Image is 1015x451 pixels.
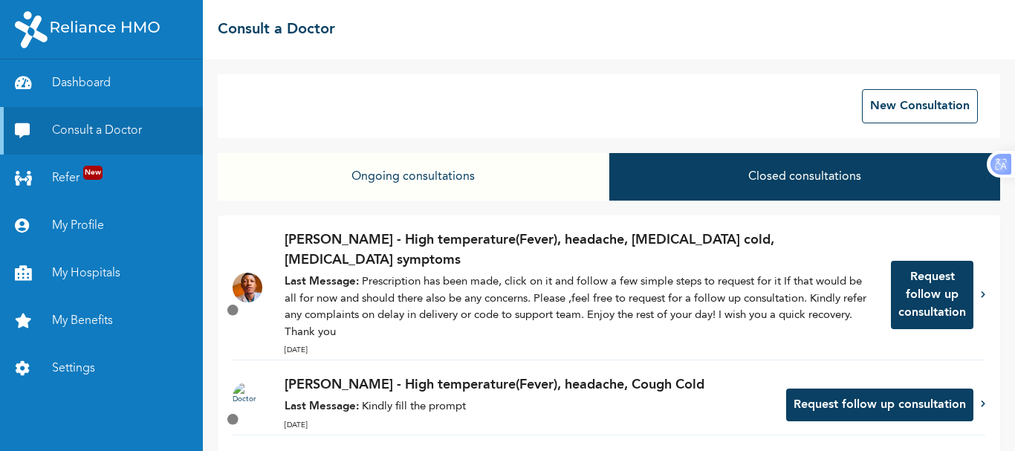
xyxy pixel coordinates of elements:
img: Doctor [233,382,262,412]
strong: Last Message: [285,276,359,288]
p: Prescription has been made, click on it and follow a few simple steps to request for it If that w... [285,274,876,341]
button: Ongoing consultations [218,153,609,201]
button: Closed consultations [609,153,1000,201]
p: [PERSON_NAME] - High temperature(Fever), headache, [MEDICAL_DATA] cold, [MEDICAL_DATA] symptoms [285,230,876,270]
strong: Last Message: [285,401,359,412]
span: New [83,166,103,180]
img: Doctor [233,273,262,302]
button: Request follow up consultation [786,389,973,421]
p: [DATE] [285,345,876,356]
h2: Consult a Doctor [218,19,335,41]
p: Kindly fill the prompt [285,399,771,416]
button: New Consultation [862,89,978,123]
p: [DATE] [285,420,771,431]
button: Request follow up consultation [891,261,973,329]
p: [PERSON_NAME] - High temperature(Fever), headache, Cough Cold [285,375,771,395]
img: RelianceHMO's Logo [15,11,160,48]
